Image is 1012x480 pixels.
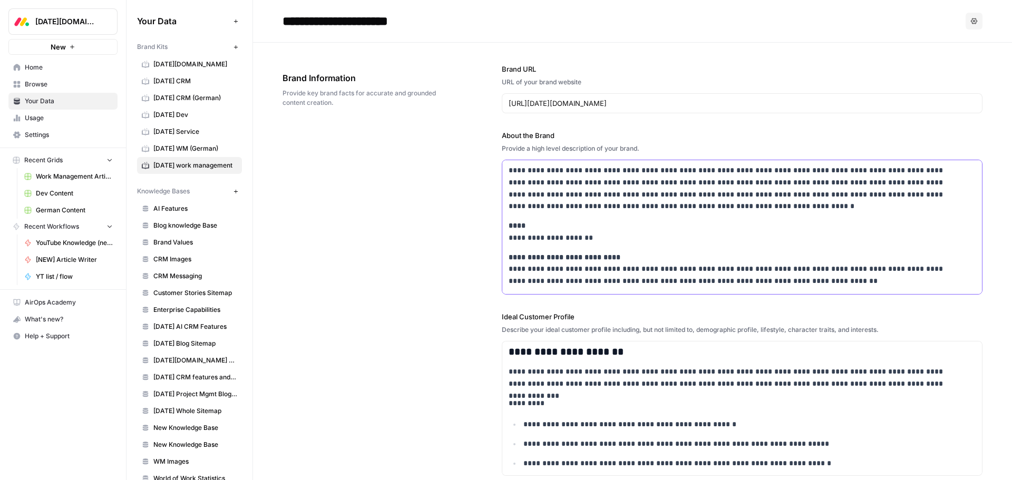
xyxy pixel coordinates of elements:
[153,93,237,103] span: [DATE] CRM (German)
[35,16,99,27] span: [DATE][DOMAIN_NAME]
[20,202,118,219] a: German Content
[153,339,237,348] span: [DATE] Blog Sitemap
[137,42,168,52] span: Brand Kits
[153,238,237,247] span: Brand Values
[25,80,113,89] span: Browse
[153,271,237,281] span: CRM Messaging
[153,406,237,416] span: [DATE] Whole Sitemap
[36,238,113,248] span: YouTube Knowledge (new)
[20,168,118,185] a: Work Management Article Grid
[137,106,242,123] a: [DATE] Dev
[153,423,237,433] span: New Knowledge Base
[153,288,237,298] span: Customer Stories Sitemap
[8,59,118,76] a: Home
[137,73,242,90] a: [DATE] CRM
[153,322,237,331] span: [DATE] AI CRM Features
[153,221,237,230] span: Blog knowledge Base
[36,172,113,181] span: Work Management Article Grid
[8,126,118,143] a: Settings
[153,356,237,365] span: [DATE][DOMAIN_NAME] AI offering
[153,373,237,382] span: [DATE] CRM features and use cases
[36,272,113,281] span: YT list / flow
[20,251,118,268] a: [NEW] Article Writer
[36,205,113,215] span: German Content
[502,64,982,74] label: Brand URL
[137,301,242,318] a: Enterprise Capabilities
[137,268,242,285] a: CRM Messaging
[25,130,113,140] span: Settings
[502,130,982,141] label: About the Brand
[25,331,113,341] span: Help + Support
[25,298,113,307] span: AirOps Academy
[8,219,118,234] button: Recent Workflows
[153,60,237,69] span: [DATE][DOMAIN_NAME]
[153,110,237,120] span: [DATE] Dev
[137,90,242,106] a: [DATE] CRM (German)
[502,325,982,335] div: Describe your ideal customer profile including, but not limited to, demographic profile, lifestyl...
[137,15,229,27] span: Your Data
[137,217,242,234] a: Blog knowledge Base
[502,311,982,322] label: Ideal Customer Profile
[153,161,237,170] span: [DATE] work management
[36,255,113,265] span: [NEW] Article Writer
[8,39,118,55] button: New
[137,157,242,174] a: [DATE] work management
[137,403,242,419] a: [DATE] Whole Sitemap
[25,113,113,123] span: Usage
[8,110,118,126] a: Usage
[137,200,242,217] a: AI Features
[137,123,242,140] a: [DATE] Service
[153,127,237,136] span: [DATE] Service
[137,369,242,386] a: [DATE] CRM features and use cases
[8,8,118,35] button: Workspace: Monday.com
[20,268,118,285] a: YT list / flow
[8,93,118,110] a: Your Data
[36,189,113,198] span: Dev Content
[137,187,190,196] span: Knowledge Bases
[137,56,242,73] a: [DATE][DOMAIN_NAME]
[51,42,66,52] span: New
[8,294,118,311] a: AirOps Academy
[153,204,237,213] span: AI Features
[153,254,237,264] span: CRM Images
[137,234,242,251] a: Brand Values
[12,12,31,31] img: Monday.com Logo
[153,457,237,466] span: WM Images
[137,453,242,470] a: WM Images
[8,311,118,328] button: What's new?
[153,144,237,153] span: [DATE] WM (German)
[137,285,242,301] a: Customer Stories Sitemap
[137,335,242,352] a: [DATE] Blog Sitemap
[24,155,63,165] span: Recent Grids
[137,140,242,157] a: [DATE] WM (German)
[8,76,118,93] a: Browse
[153,305,237,315] span: Enterprise Capabilities
[137,251,242,268] a: CRM Images
[137,386,242,403] a: [DATE] Project Mgmt Blog Sitemap
[8,328,118,345] button: Help + Support
[502,77,982,87] div: URL of your brand website
[283,89,443,107] span: Provide key brand facts for accurate and grounded content creation.
[137,352,242,369] a: [DATE][DOMAIN_NAME] AI offering
[153,440,237,449] span: New Knowledge Base
[283,72,443,84] span: Brand Information
[8,152,118,168] button: Recent Grids
[137,436,242,453] a: New Knowledge Base
[20,234,118,251] a: YouTube Knowledge (new)
[24,222,79,231] span: Recent Workflows
[509,98,976,109] input: www.sundaysoccer.com
[20,185,118,202] a: Dev Content
[137,419,242,436] a: New Knowledge Base
[9,311,117,327] div: What's new?
[502,144,982,153] div: Provide a high level description of your brand.
[25,63,113,72] span: Home
[153,76,237,86] span: [DATE] CRM
[153,389,237,399] span: [DATE] Project Mgmt Blog Sitemap
[25,96,113,106] span: Your Data
[137,318,242,335] a: [DATE] AI CRM Features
